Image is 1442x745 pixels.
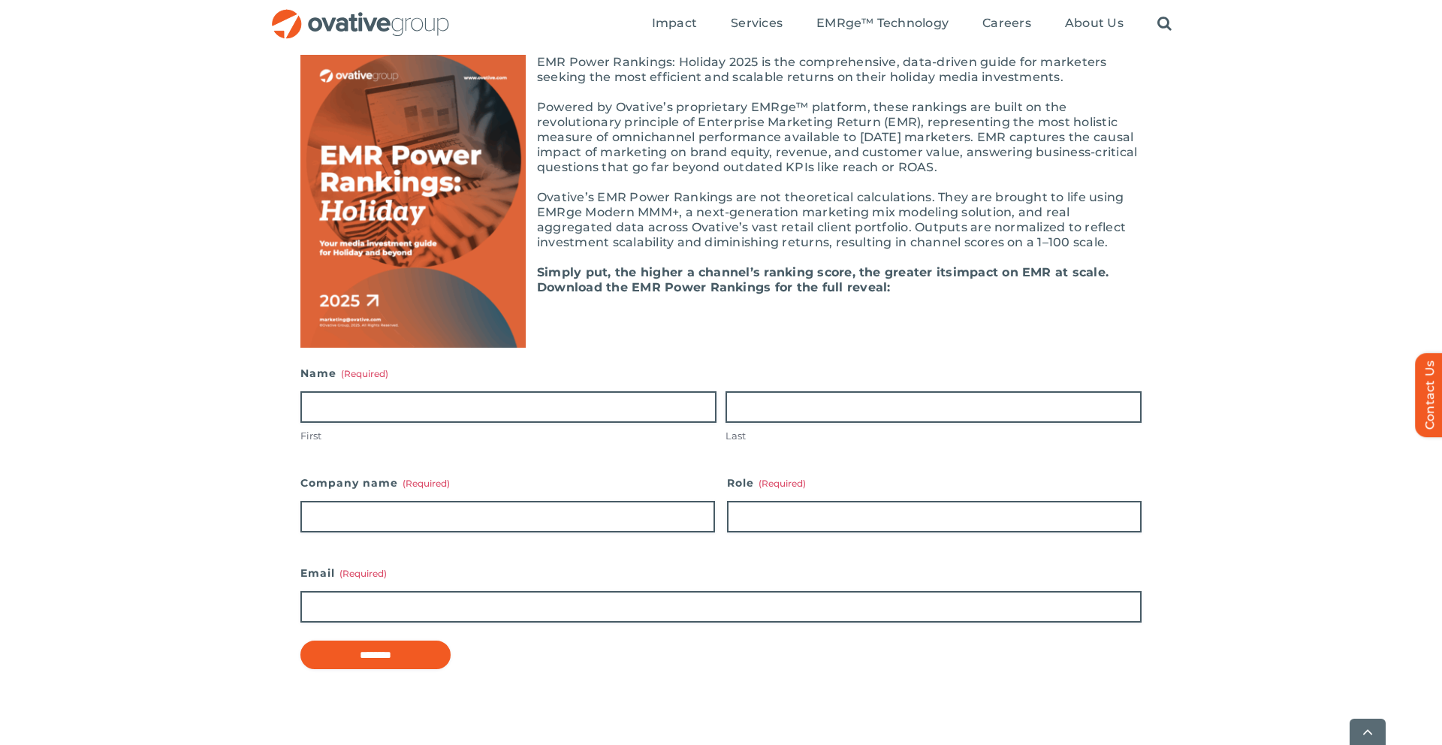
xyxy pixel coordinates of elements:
[341,368,388,379] span: (Required)
[816,16,949,32] a: EMRge™ Technology
[537,265,1109,294] b: impact on EMR at scale. Download the EMR Power Rankings for the full reveal:
[339,568,387,579] span: (Required)
[652,16,697,31] span: Impact
[726,429,1142,443] label: Last
[300,429,716,443] label: First
[300,563,1142,584] label: Email
[300,55,1142,85] p: EMR Power Rankings: Holiday 2025 is the comprehensive, data-driven guide for marketers seeking th...
[816,16,949,31] span: EMRge™ Technology
[300,100,1142,175] p: Powered by Ovative’s proprietary EMRge™ platform, these rankings are built on the revolutionary p...
[537,265,953,279] b: Simply put, the higher a channel’s ranking score, the greater its
[731,16,783,32] a: Services
[300,363,388,384] legend: Name
[727,472,1142,493] label: Role
[1157,16,1172,32] a: Search
[403,478,450,489] span: (Required)
[270,8,451,22] a: OG_Full_horizontal_RGB
[1065,16,1124,31] span: About Us
[759,478,806,489] span: (Required)
[982,16,1031,32] a: Careers
[1065,16,1124,32] a: About Us
[982,16,1031,31] span: Careers
[652,16,697,32] a: Impact
[731,16,783,31] span: Services
[300,190,1142,250] p: Ovative’s EMR Power Rankings are not theoretical calculations. They are brought to life using EMR...
[300,472,715,493] label: Company name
